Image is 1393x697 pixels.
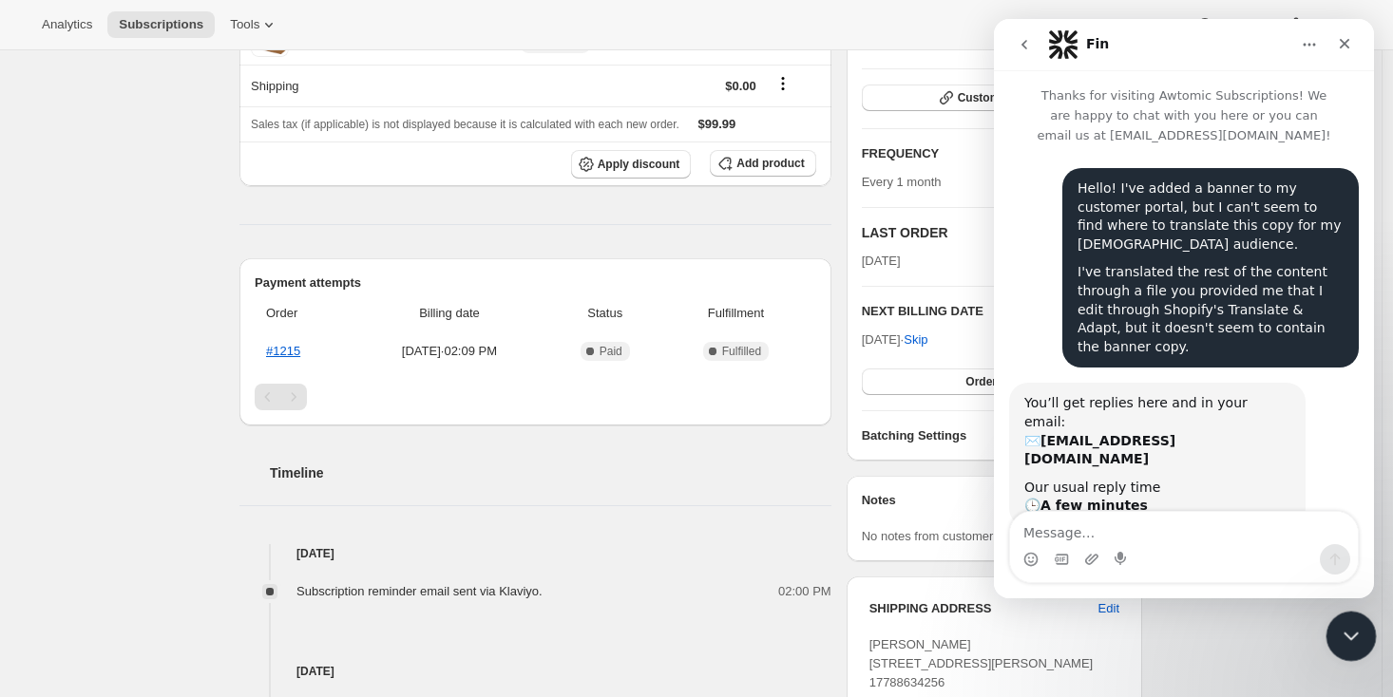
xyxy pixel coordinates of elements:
button: Skip [892,325,939,355]
button: Customer Portal [862,85,1127,111]
iframe: Intercom live chat [994,19,1374,598]
button: Analytics [30,11,104,38]
button: Order now [862,368,1127,395]
span: Status [554,304,656,323]
iframe: Intercom live chat [1326,612,1377,662]
button: Shipping actions [768,73,798,94]
span: [PERSON_NAME] [STREET_ADDRESS][PERSON_NAME] 17788634256 [869,637,1094,689]
h2: Payment attempts [255,273,816,292]
button: Tools [219,11,290,38]
a: #1215 [266,344,300,358]
span: Settings [1306,17,1351,32]
h2: Timeline [270,463,831,482]
h2: FREQUENCY [862,144,1106,163]
button: Edit [1087,593,1131,624]
h6: Batching Settings [862,426,1105,445]
th: Order [255,292,351,334]
h3: SHIPPING ADDRESS [869,599,1098,618]
h4: [DATE] [239,544,831,563]
span: Every 1 month [862,175,942,189]
span: Billing date [356,304,544,323]
span: Sales tax (if applicable) is not displayed because it is calculated with each new order. [251,118,679,131]
h4: [DATE] [239,662,831,681]
button: Add product [710,150,815,177]
button: Settings [1275,11,1363,38]
span: Fulfilled [722,344,761,359]
h3: Notes [862,491,1083,518]
span: $99.99 [698,117,736,131]
span: [DATE] · [862,332,928,347]
span: 02:00 PM [778,582,831,601]
span: Edit [1098,599,1119,618]
span: [DATE] [862,252,901,271]
span: [DATE] · 02:09 PM [356,342,544,361]
span: Analytics [42,17,92,32]
span: No notes from customer [862,529,994,543]
span: Fulfillment [667,304,804,323]
span: Paid [600,344,622,359]
span: Add product [736,156,804,171]
span: Help [1214,17,1240,32]
span: Apply discount [598,157,680,172]
button: Subscriptions [107,11,215,38]
span: Subscriptions [119,17,203,32]
span: Subscription reminder email sent via Klaviyo. [296,584,543,598]
button: Help [1184,11,1270,38]
span: $0.00 [725,79,756,93]
span: Order now [965,374,1022,389]
span: Customer Portal [958,90,1046,105]
span: Tools [230,17,259,32]
span: Skip [904,330,927,349]
h2: NEXT BILLING DATE [862,302,1106,321]
h2: LAST ORDER [862,223,1093,242]
button: Apply discount [571,150,692,179]
nav: Pagination [255,384,816,410]
th: Shipping [239,65,478,106]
